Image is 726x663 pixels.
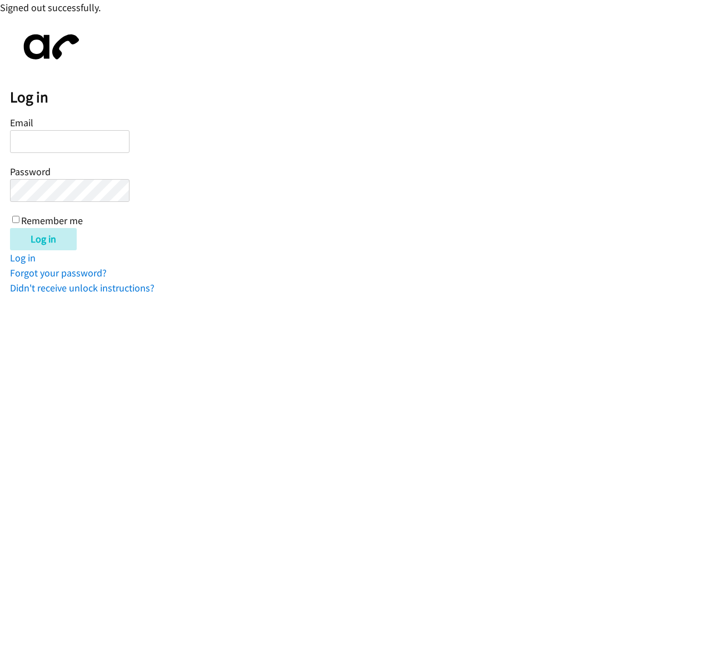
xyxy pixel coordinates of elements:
[10,251,36,264] a: Log in
[10,88,726,107] h2: Log in
[10,266,107,279] a: Forgot your password?
[10,228,77,250] input: Log in
[10,165,51,178] label: Password
[21,214,83,227] label: Remember me
[10,281,155,294] a: Didn't receive unlock instructions?
[10,25,88,69] img: aphone-8a226864a2ddd6a5e75d1ebefc011f4aa8f32683c2d82f3fb0802fe031f96514.svg
[10,116,33,129] label: Email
